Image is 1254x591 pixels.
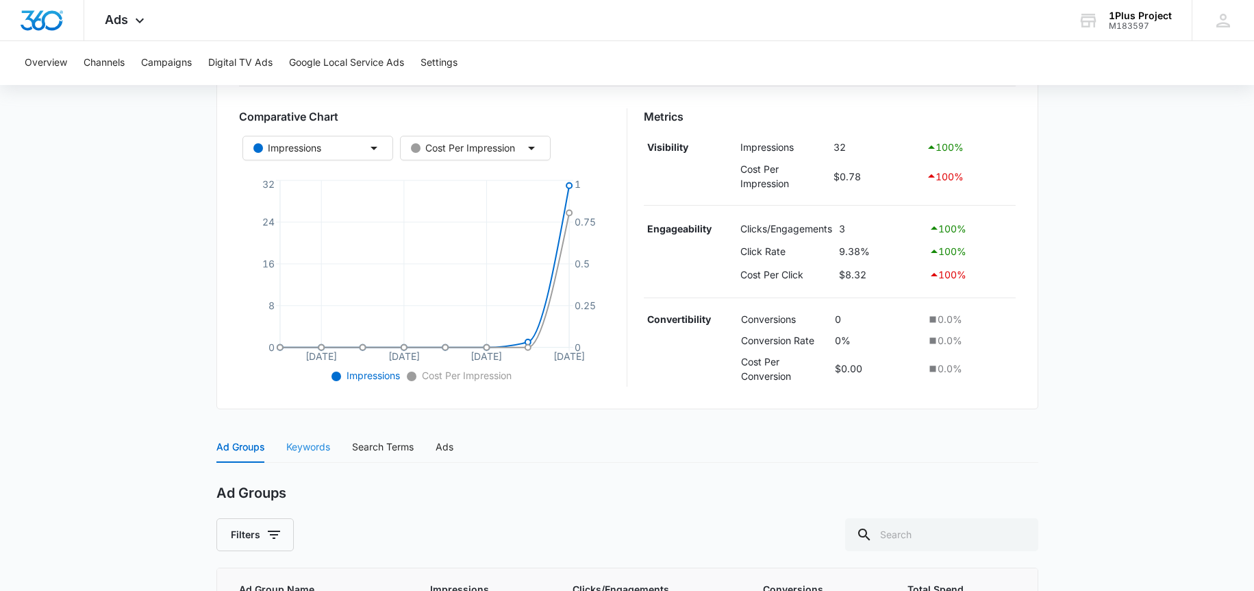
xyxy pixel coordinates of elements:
td: Conversion Rate [738,330,831,351]
td: Cost Per Impression [737,158,831,194]
tspan: 0.5 [575,258,590,269]
tspan: 32 [262,178,274,189]
td: 32 [831,136,923,159]
div: 100 % [926,168,1012,184]
button: Overview [25,41,67,85]
tspan: [DATE] [471,350,502,361]
tspan: 0.75 [575,216,596,228]
h2: Ad Groups [216,485,286,502]
strong: Convertibility [647,313,711,325]
td: 0 [831,309,923,330]
td: 0% [831,330,923,351]
div: Keywords [286,439,330,455]
button: Campaigns [141,41,192,85]
div: Ad Groups [216,439,264,455]
span: Impressions [344,370,400,381]
div: 100 % [929,220,1012,237]
td: $0.00 [831,351,923,387]
button: Settings [421,41,457,85]
td: Cost Per Conversion [738,351,831,387]
input: Search [845,518,1038,551]
div: account name [1109,10,1172,21]
button: Impressions [242,136,393,160]
div: 0.0 % [927,361,1012,376]
strong: Engageability [647,223,712,234]
tspan: 16 [262,258,274,269]
tspan: 24 [262,216,274,228]
td: Clicks/Engagements [737,217,836,240]
div: Impressions [253,141,321,156]
tspan: [DATE] [388,350,420,361]
tspan: [DATE] [553,350,585,361]
h3: Comparative Chart [239,108,611,125]
tspan: [DATE] [305,350,337,361]
tspan: 0 [268,341,274,353]
td: $8.32 [836,263,925,287]
button: Filters [216,518,294,551]
td: Conversions [738,309,831,330]
td: 9.38% [836,240,925,263]
div: Search Terms [352,439,414,455]
div: 0.0 % [927,312,1012,326]
button: Channels [84,41,125,85]
button: Google Local Service Ads [289,41,404,85]
td: Cost Per Click [737,263,836,287]
div: 0.0 % [927,333,1012,348]
button: Digital TV Ads [208,41,273,85]
div: 100 % [929,267,1012,283]
td: Impressions [737,136,831,159]
div: 100 % [929,243,1012,260]
tspan: 0 [575,341,581,353]
div: Ads [436,439,453,455]
tspan: 0.25 [575,300,596,311]
div: 100 % [926,139,1012,156]
span: Ads [105,12,128,27]
td: $0.78 [831,158,923,194]
td: 3 [836,217,925,240]
strong: Visibility [647,141,688,153]
button: Cost Per Impression [400,136,551,160]
div: account id [1109,21,1172,31]
td: Click Rate [737,240,836,263]
span: Cost Per Impression [419,370,512,381]
tspan: 1 [575,178,581,189]
div: Cost Per Impression [411,141,515,156]
h3: Metrics [644,108,1016,125]
tspan: 8 [268,300,274,311]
